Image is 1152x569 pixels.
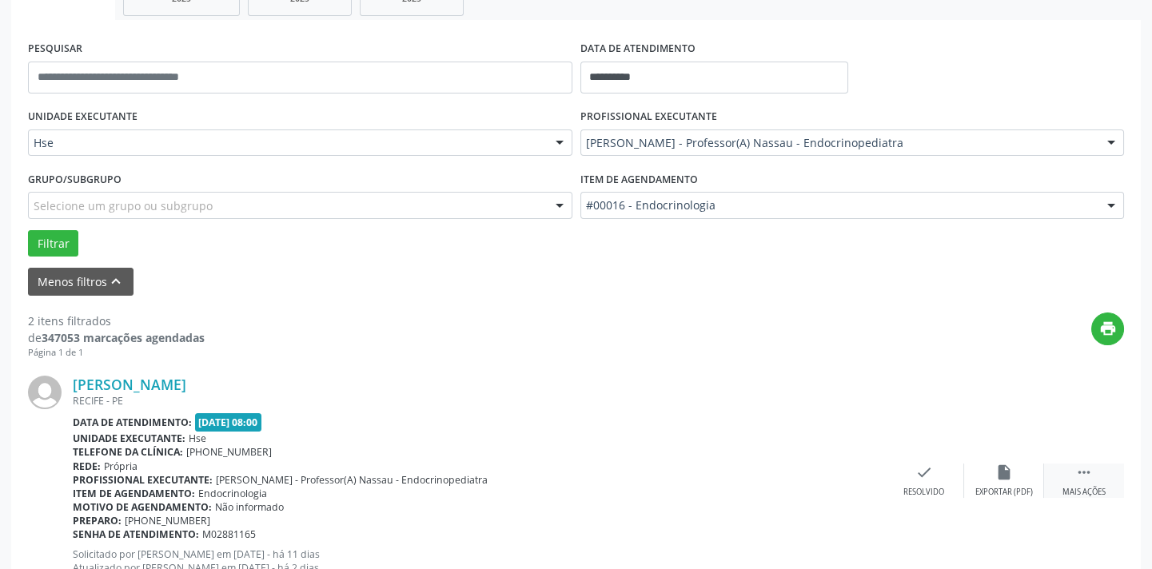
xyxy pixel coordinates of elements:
[28,37,82,62] label: PESQUISAR
[42,330,205,345] strong: 347053 marcações agendadas
[189,432,206,445] span: Hse
[28,346,205,360] div: Página 1 de 1
[73,460,101,473] b: Rede:
[1062,487,1106,498] div: Mais ações
[73,487,195,500] b: Item de agendamento:
[915,464,933,481] i: check
[28,105,138,129] label: UNIDADE EXECUTANTE
[28,329,205,346] div: de
[73,445,183,459] b: Telefone da clínica:
[73,527,199,541] b: Senha de atendimento:
[34,135,540,151] span: Hse
[975,487,1033,498] div: Exportar (PDF)
[28,230,78,257] button: Filtrar
[125,514,210,527] span: [PHONE_NUMBER]
[580,37,696,62] label: DATA DE ATENDIMENTO
[73,473,213,487] b: Profissional executante:
[186,445,272,459] span: [PHONE_NUMBER]
[73,394,884,408] div: RECIFE - PE
[28,167,122,192] label: Grupo/Subgrupo
[73,500,212,514] b: Motivo de agendamento:
[107,273,125,290] i: keyboard_arrow_up
[73,376,186,393] a: [PERSON_NAME]
[580,105,717,129] label: PROFISSIONAL EXECUTANTE
[34,197,213,214] span: Selecione um grupo ou subgrupo
[1075,464,1093,481] i: 
[195,413,262,432] span: [DATE] 08:00
[28,268,134,296] button: Menos filtroskeyboard_arrow_up
[586,135,1092,151] span: [PERSON_NAME] - Professor(A) Nassau - Endocrinopediatra
[202,527,256,541] span: M02881165
[28,376,62,409] img: img
[580,167,698,192] label: Item de agendamento
[903,487,944,498] div: Resolvido
[1091,312,1124,345] button: print
[1099,320,1117,337] i: print
[216,473,488,487] span: [PERSON_NAME] - Professor(A) Nassau - Endocrinopediatra
[73,416,192,429] b: Data de atendimento:
[995,464,1013,481] i: insert_drive_file
[198,487,267,500] span: Endocrinologia
[215,500,284,514] span: Não informado
[586,197,1092,213] span: #00016 - Endocrinologia
[104,460,138,473] span: Própria
[28,312,205,329] div: 2 itens filtrados
[73,432,185,445] b: Unidade executante:
[73,514,122,527] b: Preparo:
